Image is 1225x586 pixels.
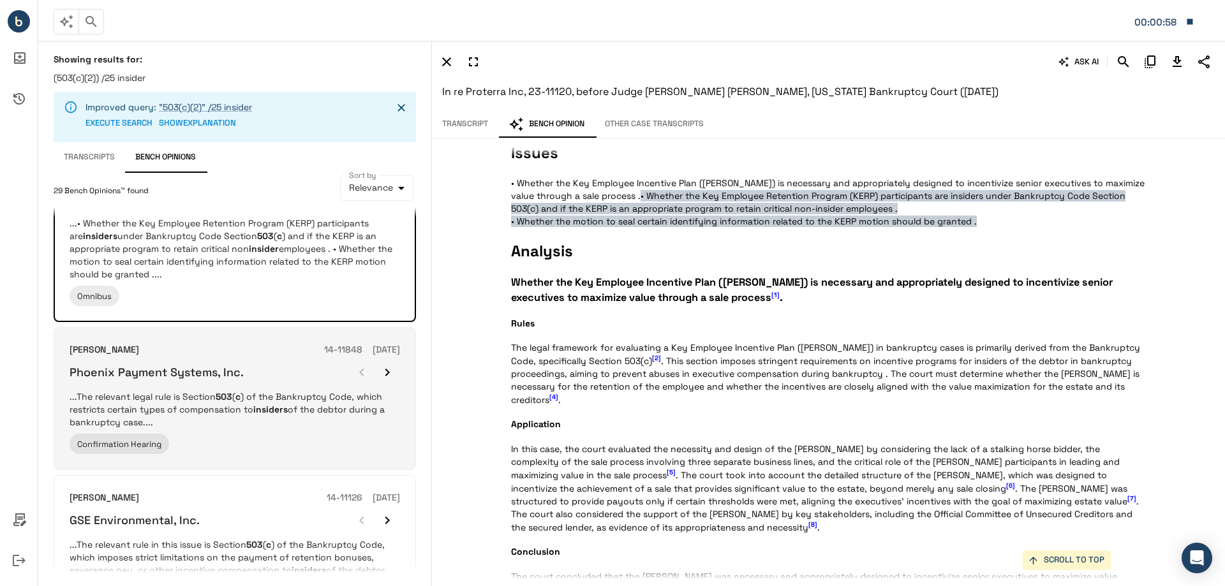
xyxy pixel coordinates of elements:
[1134,14,1179,31] div: Matter: 108990:0001
[54,54,416,65] h6: Showing results for:
[1127,494,1136,502] span: [7]
[159,114,236,133] button: SHOWEXPLANATION
[292,564,326,576] em: insiders
[1182,543,1212,573] div: Open Intercom Messenger
[235,391,241,402] em: c
[70,365,244,379] h6: Phoenix Payment Systems, Inc.
[808,520,817,529] span: [8]
[253,404,288,415] em: insiders
[54,142,125,173] button: Transcripts
[511,240,1145,262] span: Analysis
[1193,51,1215,73] button: Share Transcript
[392,98,411,117] button: Close
[511,317,1145,330] span: Rules
[257,230,274,242] em: 503
[1056,51,1102,73] button: ASK AI
[1140,51,1161,73] button: Copy Citation
[125,142,206,173] button: Bench Opinions
[77,439,161,450] span: Confirmation Hearing
[54,71,416,84] p: (503(c)(2)) /25 insider
[1022,550,1111,570] button: SCROLL TO TOP
[70,390,400,429] p: ...The relevant legal rule is Section ( ) of the Bankruptcy Code, which restricts certain types o...
[667,468,676,476] span: [5]
[54,185,149,198] span: 29 Bench Opinions™ found
[1006,481,1015,490] span: [6]
[549,393,558,401] span: [4]
[85,101,252,114] p: Improved query:
[216,391,232,402] em: 503
[77,291,112,302] span: Omnibus
[771,290,780,298] span: [1]
[1166,51,1188,73] button: Download Transcript
[340,175,413,201] div: Relevance
[70,513,200,527] h6: GSE Environmental, Inc.
[246,539,263,550] em: 503
[652,354,661,362] span: [2]
[70,217,400,281] p: ...• Whether the Key Employee Retention Program (KERP) participants are under Bankruptcy Code Sec...
[85,114,152,133] button: EXECUTE SEARCH
[327,491,362,505] h6: 14-11126
[432,111,498,138] button: Transcript
[324,343,362,357] h6: 14-11848
[266,539,271,550] em: c
[498,111,595,138] button: Bench Opinion
[70,491,139,505] h6: [PERSON_NAME]
[442,85,999,98] span: In re Proterra Inc, 23-11120, before Judge [PERSON_NAME] [PERSON_NAME], [US_STATE] Bankruptcy Cou...
[511,275,1145,305] span: Whether the Key Employee Incentive Plan ([PERSON_NAME]) is necessary and appropriately designed t...
[373,491,400,505] h6: [DATE]
[1128,8,1201,35] button: Matter: 108990:0001
[249,243,279,254] em: insider
[373,343,400,357] h6: [DATE]
[70,343,139,357] h6: [PERSON_NAME]
[595,111,714,138] button: Other Case Transcripts
[159,101,252,113] a: "503(c)(2)" /25 insider
[83,230,117,242] em: insiders
[511,142,1145,164] span: Issues
[511,190,1125,227] span: • Whether the Key Employee Retention Program (KERP) participants are insiders under Bankruptcy Co...
[349,170,376,180] label: Sort by
[277,230,282,242] em: c
[511,545,1145,558] span: Conclusion
[511,418,1145,430] span: Application
[1113,51,1134,73] button: Search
